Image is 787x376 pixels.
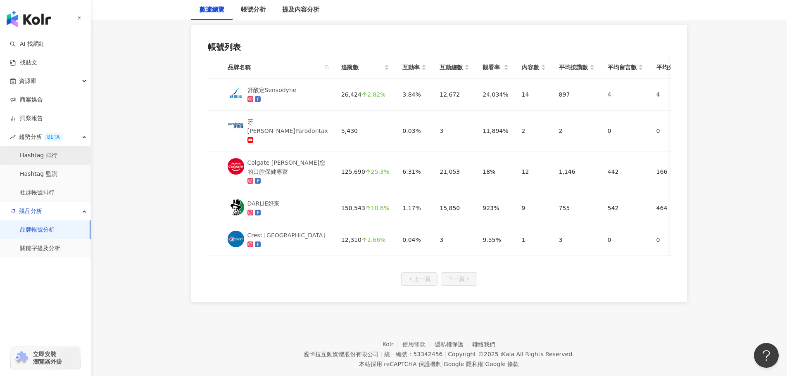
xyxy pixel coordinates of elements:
span: 內容數 [522,63,539,72]
div: 牙[PERSON_NAME]Parodontax [247,117,328,135]
a: searchAI 找網紅 [10,40,45,48]
div: 帳號分析 [241,5,266,15]
div: 26,424 [341,90,389,99]
span: search [323,61,331,73]
th: 內容數 [515,56,552,79]
div: 464 [656,203,692,213]
div: 150,543 [341,203,389,213]
span: | [483,361,485,367]
div: 442 [608,167,643,176]
div: 923% [483,203,508,213]
a: KOL AvatarCrest [GEOGRAPHIC_DATA] [228,231,328,249]
div: 12,672 [440,90,469,99]
th: 平均留言數 [601,56,650,79]
span: arrow-up [361,237,367,243]
div: 4 [608,90,643,99]
span: | [444,351,446,357]
div: 5,430 [341,126,389,135]
span: 互動率 [402,63,420,72]
span: 平均留言數 [608,63,637,72]
a: KOL AvatarColgate [PERSON_NAME]您的口腔保健專家 [228,158,328,185]
th: 互動總數 [433,56,476,79]
div: 0 [608,235,643,244]
div: 統一編號：53342456 [384,351,442,357]
a: 隱私權保護 [435,341,473,348]
span: 觀看率 [483,63,502,72]
div: 0 [656,235,692,244]
span: arrow-up [365,205,371,211]
div: 542 [608,203,643,213]
a: Hashtag 排行 [20,151,57,160]
th: 平均按讚數 [552,56,601,79]
div: 2.82% [361,92,385,97]
a: Google 隱私權 [444,361,483,367]
div: 4 [656,90,692,99]
img: KOL Avatar [228,199,244,215]
div: 9 [522,203,546,213]
div: 0.03% [402,126,426,135]
img: chrome extension [13,351,29,364]
span: 追蹤數 [341,63,383,72]
img: logo [7,11,51,27]
a: 洞察報告 [10,114,43,123]
span: 趨勢分析 [19,128,63,146]
span: arrow-up [361,92,367,97]
div: Colgate [PERSON_NAME]您的口腔保健專家 [247,158,328,176]
div: 2 [522,126,546,135]
div: 1,146 [559,167,594,176]
div: 0 [656,126,692,135]
div: 3 [559,235,594,244]
div: 愛卡拉互動媒體股份有限公司 [304,351,379,357]
span: 平均按讚數 [559,63,588,72]
div: 25.3% [365,169,389,175]
div: 897 [559,90,594,99]
a: Google 條款 [485,361,519,367]
div: BETA [44,133,63,141]
span: 平均分享數 [656,63,685,72]
a: Kolr [383,341,402,348]
a: KOL Avatar舒酸定Sensodyne [228,85,328,104]
div: 14 [522,90,546,99]
div: 24,034% [483,90,508,99]
div: 21,053 [440,167,469,176]
span: 資源庫 [19,72,36,90]
div: 755 [559,203,594,213]
div: 帳號列表 [208,41,670,53]
div: 數據總覽 [200,5,224,15]
span: | [380,351,383,357]
div: 6.31% [402,167,426,176]
a: 關鍵字提及分析 [20,244,60,253]
a: 找貼文 [10,59,37,67]
div: 9.55% [483,235,508,244]
div: 10.6% [365,205,389,211]
span: 品牌名稱 [228,63,321,72]
div: 12 [522,167,546,176]
a: KOL Avatar牙[PERSON_NAME]Parodontax [228,117,328,144]
span: 競品分析 [19,202,42,220]
div: 0 [608,126,643,135]
div: 3 [440,235,469,244]
img: KOL Avatar [228,117,244,134]
div: 1 [522,235,546,244]
div: 2.66% [361,237,385,243]
button: 下一頁 [441,272,477,286]
a: 品牌帳號分析 [20,226,55,234]
div: 11,894% [483,126,508,135]
th: 平均分享數 [650,56,699,79]
span: arrow-up [365,169,371,175]
a: 社群帳號排行 [20,189,55,197]
div: 舒酸定Sensodyne [247,85,297,95]
a: KOL AvatarDARLIE好來 [228,199,328,217]
div: 125,690 [341,167,389,176]
span: 立即安裝 瀏覽器外掛 [33,350,62,365]
a: Hashtag 監測 [20,170,57,178]
div: 2 [559,126,594,135]
img: KOL Avatar [228,85,244,102]
span: 互動總數 [440,63,463,72]
a: chrome extension立即安裝 瀏覽器外掛 [11,347,80,369]
a: 商案媒合 [10,96,43,104]
span: rise [10,134,16,140]
span: search [325,65,330,70]
div: 15,850 [440,203,469,213]
img: KOL Avatar [228,158,244,175]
